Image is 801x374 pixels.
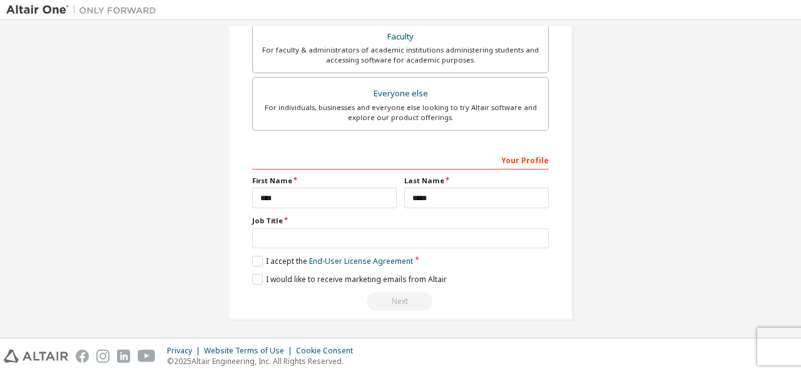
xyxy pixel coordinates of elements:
div: Privacy [167,346,204,356]
div: Your Profile [252,149,549,169]
label: Last Name [404,176,549,186]
label: Job Title [252,216,549,226]
div: Website Terms of Use [204,346,296,356]
img: Altair One [6,4,163,16]
img: youtube.svg [138,350,156,363]
img: linkedin.svg [117,350,130,363]
a: End-User License Agreement [309,256,413,266]
img: facebook.svg [76,350,89,363]
div: Cookie Consent [296,346,360,356]
img: altair_logo.svg [4,350,68,363]
img: instagram.svg [96,350,110,363]
label: First Name [252,176,397,186]
div: Everyone else [260,85,541,103]
label: I accept the [252,256,413,266]
div: Read and acccept EULA to continue [252,292,549,311]
label: I would like to receive marketing emails from Altair [252,274,447,285]
div: For individuals, businesses and everyone else looking to try Altair software and explore our prod... [260,103,541,123]
div: For faculty & administrators of academic institutions administering students and accessing softwa... [260,45,541,65]
p: © 2025 Altair Engineering, Inc. All Rights Reserved. [167,356,360,366]
div: Faculty [260,28,541,46]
